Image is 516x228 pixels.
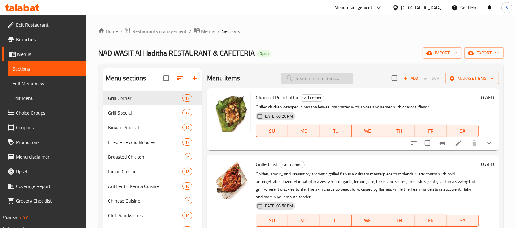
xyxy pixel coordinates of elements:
[108,124,182,131] span: Biriyani Special
[261,203,295,209] span: [DATE] 03:50 PM
[183,110,192,116] span: 12
[108,94,182,102] span: Grill Corner
[445,73,499,84] button: Manage items
[103,208,202,223] div: Club Sandwiches16
[256,215,288,227] button: SU
[300,94,324,102] div: Grill Corner
[8,61,86,76] a: Sections
[182,212,192,219] div: items
[401,74,421,83] button: Add
[256,93,298,102] span: Charcoal Pollichathu
[201,28,215,35] span: Menus
[406,136,421,150] button: sort-choices
[2,164,86,179] a: Upsell
[447,215,479,227] button: SA
[103,149,202,164] div: Broasted Chicken6
[13,65,81,72] span: Sections
[16,21,81,28] span: Edit Restaurant
[322,216,349,225] span: TU
[108,182,182,190] span: Authentic Kerala Cuisine
[2,135,86,149] a: Promotions
[98,46,255,60] span: NAD WASIT Al Haditha RESTAURANT & CAFETERIA
[257,51,271,56] span: Open
[450,75,494,82] span: Manage items
[103,193,202,208] div: Chinese Cuisine5
[428,49,457,57] span: import
[103,135,202,149] div: Fried Rice And Noodles17
[2,193,86,208] a: Grocery Checklist
[386,127,413,135] span: TH
[185,198,192,204] span: 5
[16,182,81,190] span: Coverage Report
[108,153,185,160] div: Broasted Chicken
[281,73,353,84] input: search
[261,113,295,119] span: [DATE] 03:26 PM
[125,27,187,35] a: Restaurants management
[402,75,419,82] span: Add
[17,50,81,58] span: Menus
[256,170,479,201] p: Golden, smoky, and irresistibly aromatic grilled fish is a culinary masterpiece that blends rusti...
[417,127,444,135] span: FR
[16,109,81,116] span: Choice Groups
[320,215,352,227] button: TU
[415,215,447,227] button: FR
[212,160,251,199] img: Grilled Fish
[423,47,462,59] button: import
[421,137,434,149] span: Select to update
[16,124,81,131] span: Coupons
[449,216,476,225] span: SA
[108,168,182,175] span: Indian Cuisine
[485,139,493,147] svg: Show Choices
[383,215,415,227] button: TH
[388,72,401,85] span: Select section
[290,216,317,225] span: MO
[3,214,18,222] span: Version:
[464,47,504,59] button: export
[103,120,202,135] div: Biriyani Special17
[218,28,220,35] li: /
[259,216,286,225] span: SU
[16,197,81,204] span: Grocery Checklist
[16,138,81,146] span: Promotions
[183,139,192,145] span: 17
[189,28,191,35] li: /
[386,216,413,225] span: TH
[16,153,81,160] span: Menu disclaimer
[182,138,192,146] div: items
[257,50,271,57] div: Open
[19,214,28,222] span: 1.0.0
[182,94,192,102] div: items
[173,71,187,86] span: Sort sections
[160,72,173,85] span: Select all sections
[506,4,508,11] span: S
[481,160,494,168] h6: 0 AED
[288,125,320,137] button: MO
[108,197,185,204] div: Chinese Cuisine
[194,27,215,35] a: Menus
[13,80,81,87] span: Full Menu View
[16,36,81,43] span: Branches
[182,109,192,116] div: items
[2,149,86,164] a: Menu disclaimer
[185,154,192,160] span: 6
[322,127,349,135] span: TU
[455,139,462,147] a: Edit menu item
[256,103,479,111] p: Grilled chicken wrapped in banana leaves, marinated with spices and served with charcoal flavor.
[185,197,192,204] div: items
[280,161,305,168] div: Grill Corner
[354,216,381,225] span: WE
[335,4,372,11] div: Menu-management
[183,169,192,175] span: 18
[2,105,86,120] a: Choice Groups
[108,138,182,146] div: Fried Rice And Noodles
[352,125,383,137] button: WE
[259,127,286,135] span: SU
[120,28,122,35] li: /
[354,127,381,135] span: WE
[98,27,504,35] nav: breadcrumb
[103,164,202,179] div: Indian Cuisine18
